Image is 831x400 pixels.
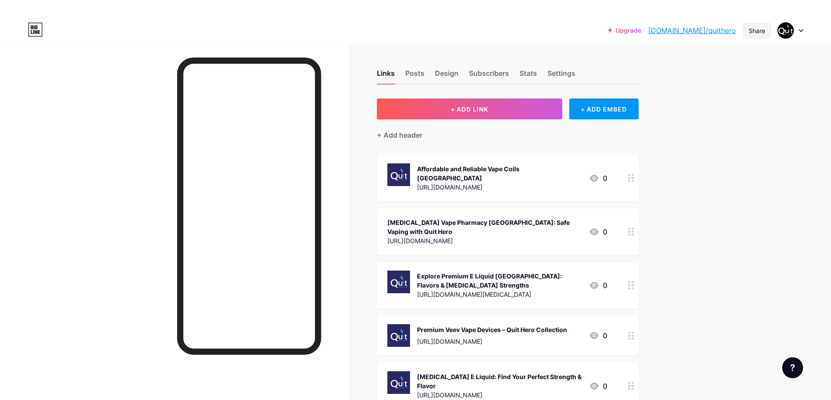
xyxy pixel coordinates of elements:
[608,27,641,34] a: Upgrade
[387,324,410,347] img: Premium Veev Vape Devices – Quit Hero Collection
[387,271,410,293] img: Explore Premium E Liquid Australia: Flavors & Nicotine Strengths
[377,68,395,84] div: Links
[520,68,537,84] div: Stats
[377,98,562,119] button: + ADD LINK
[777,22,794,39] img: Quit Hero
[417,271,582,290] div: Explore Premium E Liquid [GEOGRAPHIC_DATA]: Flavors & [MEDICAL_DATA] Strengths
[417,164,582,183] div: Affordable and Reliable Vape Coils [GEOGRAPHIC_DATA]
[417,325,567,334] div: Premium Veev Vape Devices – Quit Hero Collection
[417,337,567,346] div: [URL][DOMAIN_NAME]
[387,163,410,186] img: Affordable and Reliable Vape Coils Australia
[387,236,582,245] div: [URL][DOMAIN_NAME]
[589,173,607,183] div: 0
[648,25,736,36] a: [DOMAIN_NAME]/quithero
[435,68,458,84] div: Design
[547,68,575,84] div: Settings
[451,105,488,113] span: + ADD LINK
[417,183,582,192] div: [URL][DOMAIN_NAME]
[417,290,582,299] div: [URL][DOMAIN_NAME][MEDICAL_DATA]
[469,68,509,84] div: Subscribers
[405,68,424,84] div: Posts
[569,98,639,119] div: + ADD EMBED
[377,130,422,140] div: + Add header
[417,390,582,400] div: [URL][DOMAIN_NAME]
[387,218,582,236] div: [MEDICAL_DATA] Vape Pharmacy [GEOGRAPHIC_DATA]: Safe Vaping with Quit Hero
[589,280,607,291] div: 0
[589,330,607,341] div: 0
[589,227,607,237] div: 0
[749,26,765,35] div: Share
[387,371,410,394] img: Nicotine E Liquid: Find Your Perfect Strength & Flavor
[417,372,582,390] div: [MEDICAL_DATA] E Liquid: Find Your Perfect Strength & Flavor
[589,381,607,391] div: 0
